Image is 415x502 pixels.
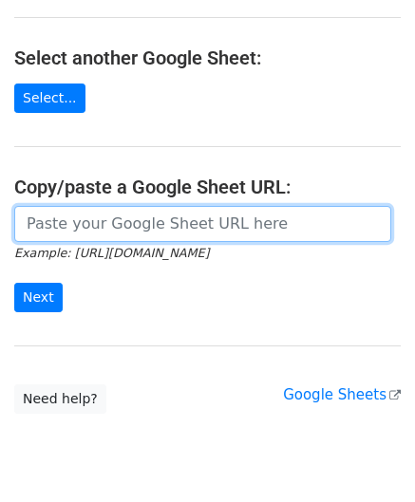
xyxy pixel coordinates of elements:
[283,386,401,403] a: Google Sheets
[14,176,401,198] h4: Copy/paste a Google Sheet URL:
[14,46,401,69] h4: Select another Google Sheet:
[14,384,106,414] a: Need help?
[14,84,85,113] a: Select...
[14,283,63,312] input: Next
[14,206,391,242] input: Paste your Google Sheet URL here
[320,411,415,502] iframe: Chat Widget
[14,246,209,260] small: Example: [URL][DOMAIN_NAME]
